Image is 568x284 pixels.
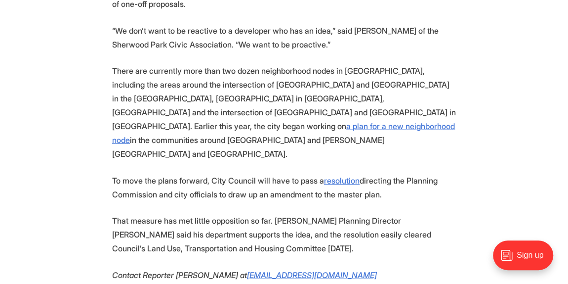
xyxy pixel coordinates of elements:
[112,64,456,161] p: There are currently more than two dozen neighborhood nodes in [GEOGRAPHIC_DATA], including the ar...
[112,24,456,51] p: “We don’t want to be reactive to a developer who has an idea,” said [PERSON_NAME] of the Sherwood...
[324,176,360,186] a: resolution
[247,270,377,280] a: [EMAIL_ADDRESS][DOMAIN_NAME]
[485,236,568,284] iframe: portal-trigger
[112,174,456,201] p: To move the plans forward, City Council will have to pass a directing the Planning Commission and...
[112,214,456,255] p: That measure has met little opposition so far. [PERSON_NAME] Planning Director [PERSON_NAME] said...
[112,270,247,280] em: Contact Reporter [PERSON_NAME] at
